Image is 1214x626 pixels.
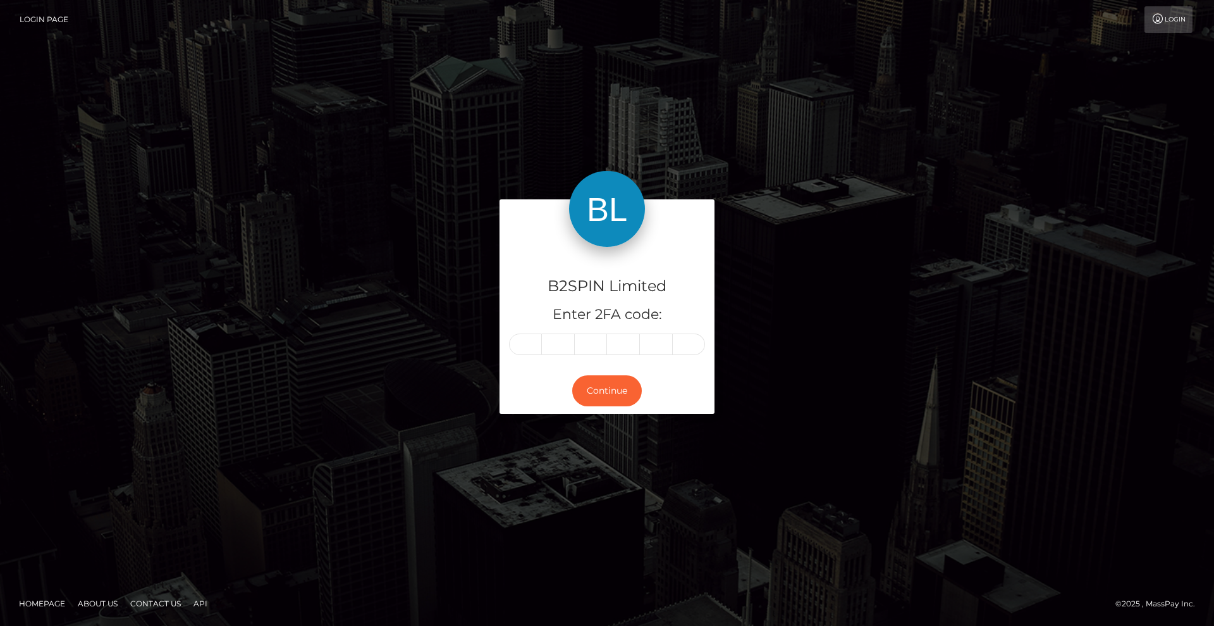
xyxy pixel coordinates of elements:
a: About Us [73,594,123,613]
button: Continue [572,375,642,406]
div: © 2025 , MassPay Inc. [1115,597,1205,611]
a: Contact Us [125,594,186,613]
img: B2SPIN Limited [569,171,645,247]
a: API [188,594,212,613]
a: Login Page [20,6,68,33]
a: Login [1144,6,1193,33]
h4: B2SPIN Limited [509,275,705,297]
a: Homepage [14,594,70,613]
h5: Enter 2FA code: [509,305,705,325]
